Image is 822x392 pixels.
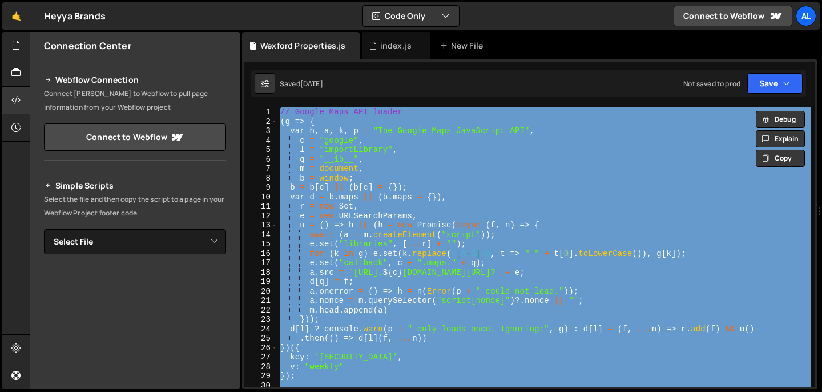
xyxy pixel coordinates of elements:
[244,287,278,297] div: 20
[44,179,226,193] h2: Simple Scripts
[300,79,323,89] div: [DATE]
[756,130,805,147] button: Explain
[674,6,792,26] a: Connect to Webflow
[380,40,412,51] div: index.js
[44,273,227,376] iframe: YouTube video player
[280,79,323,89] div: Saved
[260,40,345,51] div: Wexford Properties.js
[244,145,278,155] div: 5
[244,164,278,174] div: 7
[244,353,278,362] div: 27
[244,155,278,165] div: 6
[244,334,278,343] div: 25
[244,362,278,372] div: 28
[244,126,278,136] div: 3
[44,193,226,220] p: Select the file and then copy the script to a page in your Webflow Project footer code.
[363,6,459,26] button: Code Only
[244,107,278,117] div: 1
[244,249,278,259] div: 16
[244,230,278,240] div: 14
[244,371,278,381] div: 29
[756,111,805,128] button: Debug
[244,221,278,230] div: 13
[756,150,805,167] button: Copy
[244,306,278,315] div: 22
[44,39,131,52] h2: Connection Center
[244,202,278,211] div: 11
[440,40,487,51] div: New File
[244,325,278,334] div: 24
[244,239,278,249] div: 15
[44,73,226,87] h2: Webflow Connection
[244,277,278,287] div: 19
[244,136,278,146] div: 4
[244,117,278,127] div: 2
[244,268,278,278] div: 18
[44,9,106,23] div: Heyya Brands
[244,296,278,306] div: 21
[244,183,278,193] div: 9
[244,211,278,221] div: 12
[683,79,740,89] div: Not saved to prod
[796,6,816,26] a: Al
[2,2,30,30] a: 🤙
[44,123,226,151] a: Connect to Webflow
[244,193,278,202] div: 10
[747,73,803,94] button: Save
[244,381,278,391] div: 30
[244,343,278,353] div: 26
[244,258,278,268] div: 17
[244,174,278,183] div: 8
[244,315,278,325] div: 23
[44,87,226,114] p: Connect [PERSON_NAME] to Webflow to pull page information from your Webflow project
